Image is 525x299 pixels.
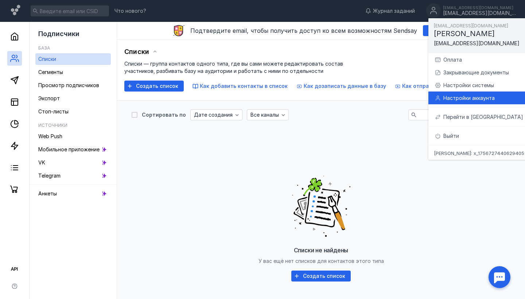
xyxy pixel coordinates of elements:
span: Дате создания [194,112,233,118]
a: Экспорт [35,93,111,104]
span: Создать список [136,83,178,89]
span: Просмотр подписчиков [38,82,99,88]
a: Стоп-листы [35,106,111,117]
span: Сегменты [38,69,63,75]
span: Стоп-листы [38,108,69,114]
button: Все каналы [247,109,289,120]
div: [EMAIL_ADDRESS][DOMAIN_NAME] [443,5,516,10]
span: Мобильное приложение [38,146,100,152]
span: [EMAIL_ADDRESS][DOMAIN_NAME] [434,23,508,28]
a: VK [35,157,111,168]
a: Что нового? [111,8,150,13]
button: Создать список [124,81,184,92]
span: Подтвердите email, чтобы получить доступ ко всем возможностям Sendsay [190,27,417,34]
span: [PERSON_NAME] [434,29,495,38]
h5: Источники [38,123,67,128]
span: [PERSON_NAME]: x_1756727440629405 [434,151,524,156]
span: Telegram [38,172,61,179]
span: Экспорт [38,95,60,101]
a: Журнал заданий [362,7,419,15]
button: Как отправить письмо подтверждения [395,82,507,90]
span: Как добавить контакты в список [200,83,288,89]
span: Анкеты [38,190,57,197]
span: Списки [124,48,149,56]
a: Telegram [35,170,111,182]
span: Подписчики [38,30,79,38]
div: [EMAIL_ADDRESS][DOMAIN_NAME] [443,10,516,16]
span: Списки — группа контактов одного типа, где вы сами можете редактировать состав участников, разбив... [124,61,343,74]
span: Как отправить письмо подтверждения [402,83,507,89]
button: Как добавить контакты в список [192,82,288,90]
a: Мобильное приложение [35,144,111,155]
button: Подтвердить [423,25,470,36]
span: Что нового? [114,8,146,13]
span: Все каналы [250,112,279,118]
button: Как дозаписать данные в базу [296,82,386,90]
a: Сегменты [35,66,111,78]
span: [EMAIL_ADDRESS][DOMAIN_NAME] [434,40,520,46]
span: VK [38,159,45,166]
a: Просмотр подписчиков [35,79,111,91]
span: Журнал заданий [373,7,415,15]
h5: База [38,45,50,51]
span: Создать список [303,273,345,279]
button: Дате создания [190,109,242,120]
span: Списки не найдены [294,246,349,254]
button: Создать список [291,271,351,281]
div: Сортировать по [142,112,186,117]
a: Web Push [35,131,111,142]
a: Списки [35,53,111,65]
input: Введите email или CSID [31,5,109,16]
span: Как дозаписать данные в базу [304,83,386,89]
span: Web Push [38,133,62,139]
span: Списки [38,56,56,62]
span: У вас ещё нет списков для контактов этого типа [258,258,384,264]
a: Анкеты [35,188,111,199]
